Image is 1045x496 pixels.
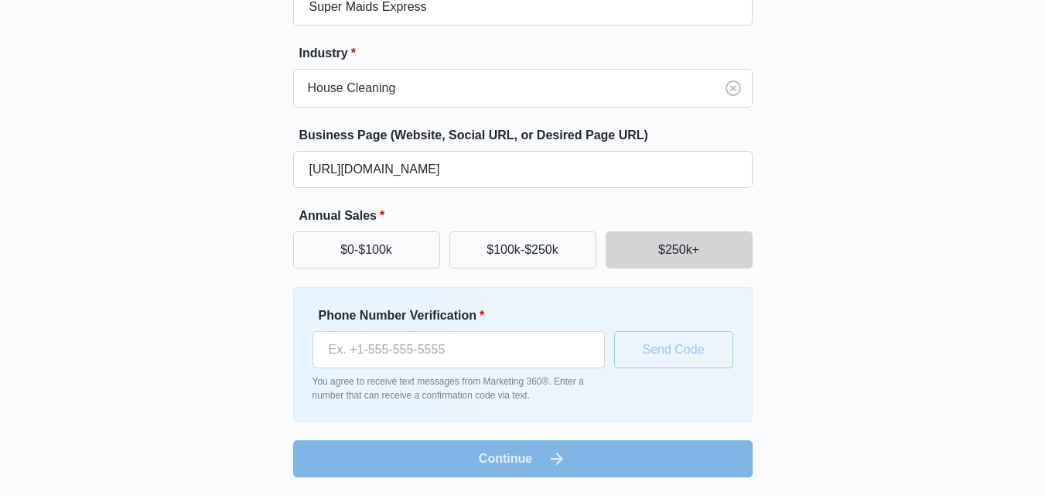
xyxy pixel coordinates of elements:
input: e.g. janesplumbing.com [293,151,753,188]
label: Industry [299,44,759,63]
button: $100k-$250k [449,231,596,269]
input: Ex. +1-555-555-5555 [312,331,605,368]
label: Phone Number Verification [319,306,611,325]
label: Business Page (Website, Social URL, or Desired Page URL) [299,126,759,145]
label: Annual Sales [299,207,759,225]
button: $250k+ [606,231,753,269]
button: Clear [721,76,746,101]
p: You agree to receive text messages from Marketing 360®. Enter a number that can receive a confirm... [312,375,605,402]
button: $0-$100k [293,231,440,269]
